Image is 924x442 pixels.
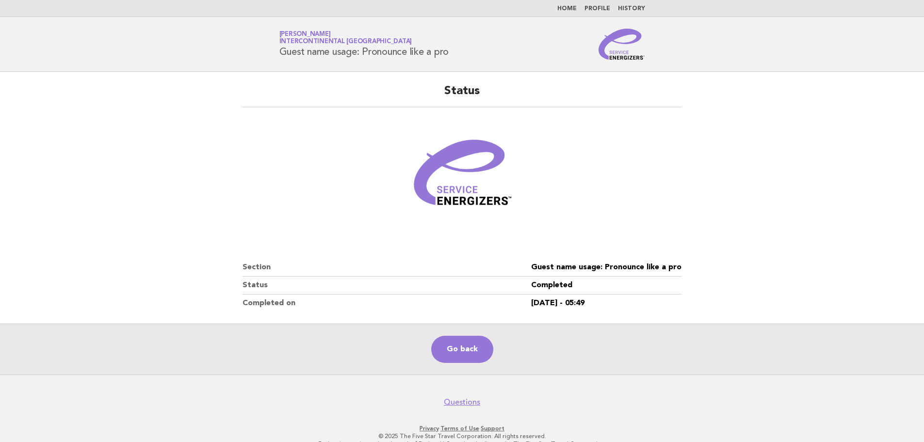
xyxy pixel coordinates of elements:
[404,119,520,235] img: Verified
[618,6,645,12] a: History
[243,277,531,295] dt: Status
[243,295,531,312] dt: Completed on
[444,397,480,407] a: Questions
[531,277,681,295] dd: Completed
[165,432,759,440] p: © 2025 The Five Star Travel Corporation. All rights reserved.
[420,425,439,432] a: Privacy
[599,29,645,60] img: Service Energizers
[584,6,610,12] a: Profile
[243,259,531,277] dt: Section
[431,336,493,363] a: Go back
[165,425,759,432] p: · ·
[279,32,449,57] h1: Guest name usage: Pronounce like a pro
[279,31,412,45] a: [PERSON_NAME]InterContinental [GEOGRAPHIC_DATA]
[279,39,412,45] span: InterContinental [GEOGRAPHIC_DATA]
[481,425,504,432] a: Support
[243,83,681,107] h2: Status
[531,259,681,277] dd: Guest name usage: Pronounce like a pro
[557,6,577,12] a: Home
[440,425,479,432] a: Terms of Use
[531,295,681,312] dd: [DATE] - 05:49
